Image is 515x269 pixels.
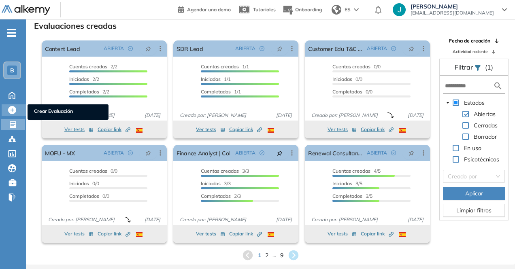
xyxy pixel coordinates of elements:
span: (1) [485,62,493,72]
button: Ver tests [328,229,357,239]
img: arrow [354,8,359,11]
span: pushpin [409,150,414,156]
span: Creado por: [PERSON_NAME] [308,216,381,223]
span: 2 [265,251,268,260]
span: Estados [462,98,486,108]
span: Abiertas [472,109,497,119]
span: ABIERTA [367,45,387,52]
span: [DATE] [404,216,427,223]
span: [EMAIL_ADDRESS][DOMAIN_NAME] [411,10,494,16]
span: ABIERTA [367,149,387,157]
span: Tutoriales [253,6,276,13]
span: Estados [464,99,485,106]
span: pushpin [277,150,283,156]
img: ESP [136,128,143,133]
button: Onboarding [282,1,322,19]
span: Agendar una demo [187,6,231,13]
img: ESP [399,232,406,237]
a: Agendar una demo [178,4,231,14]
span: [DATE] [273,112,295,119]
span: Cuentas creadas [201,168,239,174]
span: ABIERTA [104,45,124,52]
a: Renewal Consultant - Upselling [308,145,364,161]
span: [PERSON_NAME] [411,3,494,10]
button: Aplicar [443,187,505,200]
button: pushpin [139,146,157,159]
span: 2/3 [201,193,241,199]
span: [DATE] [141,112,164,119]
span: Psicotécnicos [462,155,501,164]
span: 0/0 [69,180,99,186]
span: Iniciadas [332,180,352,186]
span: 0/0 [69,168,117,174]
span: 4/5 [332,168,381,174]
span: Completados [201,89,231,95]
span: Copiar link [361,230,394,237]
span: 3/3 [201,180,231,186]
button: Copiar link [229,125,262,134]
span: Creado por: [PERSON_NAME] [45,216,118,223]
span: pushpin [145,150,151,156]
span: 3/5 [332,193,372,199]
span: ABIERTA [104,149,124,157]
span: Cuentas creadas [69,168,107,174]
span: pushpin [277,45,283,52]
button: Ver tests [64,125,94,134]
span: check-circle [260,46,264,51]
span: 3/5 [332,180,362,186]
span: 0/0 [332,89,372,95]
span: Iniciadas [69,76,89,82]
span: Cerradas [472,121,499,130]
span: caret-down [446,101,450,105]
span: Borrador [472,132,498,142]
img: search icon [493,81,503,91]
img: ESP [399,128,406,133]
span: pushpin [409,45,414,52]
button: Limpiar filtros [443,204,505,217]
span: Copiar link [229,230,262,237]
span: [DATE] [273,216,295,223]
button: pushpin [139,42,157,55]
button: Copiar link [98,125,130,134]
span: 2/2 [69,89,109,95]
button: pushpin [271,42,289,55]
span: 0/0 [69,193,109,199]
button: pushpin [402,42,420,55]
span: 0/0 [332,64,381,70]
span: ES [345,6,351,13]
span: check-circle [128,46,133,51]
span: 0/0 [332,76,362,82]
span: Iniciadas [332,76,352,82]
button: Ver tests [328,125,357,134]
span: ... [272,251,276,260]
a: Finance Analyst | Col [177,145,230,161]
button: Ver tests [196,125,225,134]
span: 3/3 [201,168,249,174]
span: Copiar link [98,126,130,133]
button: Copiar link [98,229,130,239]
span: pushpin [145,45,151,52]
span: 1/1 [201,64,249,70]
span: 2/2 [69,76,99,82]
img: world [332,5,341,15]
i: - [7,32,16,34]
span: check-circle [260,150,264,155]
span: B [10,67,14,74]
button: pushpin [402,146,420,159]
span: Completados [69,89,99,95]
span: Completados [201,193,231,199]
span: Copiar link [229,126,262,133]
span: Limpiar filtros [456,206,492,215]
span: 2/2 [69,64,117,70]
span: Copiar link [361,126,394,133]
button: Ver tests [64,229,94,239]
span: [DATE] [404,112,427,119]
span: Actividad reciente [453,49,487,55]
span: Borrador [474,133,497,140]
span: Iniciadas [201,180,221,186]
span: Psicotécnicos [464,156,499,163]
img: ESP [268,128,274,133]
span: ABIERTA [235,149,255,157]
span: Creado por: [PERSON_NAME] [177,216,249,223]
span: Crear Evaluación [34,108,102,116]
